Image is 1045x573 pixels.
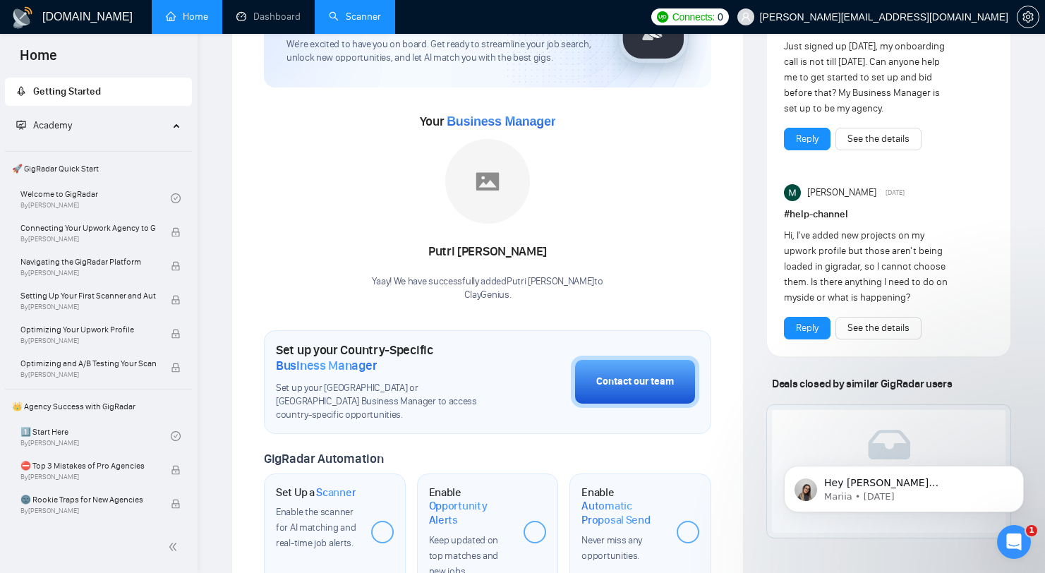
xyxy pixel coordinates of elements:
[33,85,101,97] span: Getting Started
[171,465,181,475] span: lock
[276,342,500,373] h1: Set up your Country-Specific
[168,540,182,554] span: double-left
[171,431,181,441] span: check-circle
[784,317,830,339] button: Reply
[171,499,181,509] span: lock
[766,371,958,396] span: Deals closed by similar GigRadar users
[372,289,603,302] p: ClayGenius .
[847,131,910,147] a: See the details
[276,485,356,500] h1: Set Up a
[20,356,156,370] span: Optimizing and A/B Testing Your Scanner for Better Results
[20,303,156,311] span: By [PERSON_NAME]
[20,493,156,507] span: 🌚 Rookie Traps for New Agencies
[20,370,156,379] span: By [PERSON_NAME]
[11,6,34,29] img: logo
[847,320,910,336] a: See the details
[16,86,26,96] span: rocket
[997,525,1031,559] iframe: Intercom live chat
[796,320,819,336] a: Reply
[20,322,156,337] span: Optimizing Your Upwork Profile
[581,534,642,562] span: Never miss any opportunities.
[316,485,356,500] span: Scanner
[718,9,723,25] span: 0
[763,436,1045,535] iframe: Intercom notifications message
[20,459,156,473] span: ⛔ Top 3 Mistakes of Pro Agencies
[447,114,555,128] span: Business Manager
[171,329,181,339] span: lock
[20,507,156,515] span: By [PERSON_NAME]
[784,184,801,201] img: Milan Stojanovic
[171,261,181,271] span: lock
[5,78,192,106] li: Getting Started
[596,374,674,390] div: Contact our team
[329,11,381,23] a: searchScanner
[581,485,665,527] h1: Enable
[807,185,876,200] span: [PERSON_NAME]
[276,506,356,549] span: Enable the scanner for AI matching and real-time job alerts.
[372,275,603,302] div: Yaay! We have successfully added Putri [PERSON_NAME] to
[286,38,596,65] span: We're excited to have you on board. Get ready to streamline your job search, unlock new opportuni...
[16,120,26,130] span: fund-projection-screen
[20,269,156,277] span: By [PERSON_NAME]
[835,317,922,339] button: See the details
[796,131,819,147] a: Reply
[8,45,68,75] span: Home
[6,392,191,421] span: 👑 Agency Success with GigRadar
[886,186,905,199] span: [DATE]
[741,12,751,22] span: user
[171,295,181,305] span: lock
[20,337,156,345] span: By [PERSON_NAME]
[276,358,377,373] span: Business Manager
[20,221,156,235] span: Connecting Your Upwork Agency to GigRadar
[784,128,830,150] button: Reply
[429,499,513,526] span: Opportunity Alerts
[372,240,603,264] div: Putri [PERSON_NAME]
[571,356,699,408] button: Contact our team
[20,289,156,303] span: Setting Up Your First Scanner and Auto-Bidder
[445,139,530,224] img: placeholder.png
[429,485,513,527] h1: Enable
[16,119,72,131] span: Academy
[868,430,910,459] img: empty-box
[1026,525,1037,536] span: 1
[672,9,715,25] span: Connects:
[835,128,922,150] button: See the details
[264,451,383,466] span: GigRadar Automation
[784,228,952,306] div: Hi, I've added new projects on my upwork profile but those aren't being loaded in gigradar, so I ...
[20,473,156,481] span: By [PERSON_NAME]
[171,363,181,373] span: lock
[20,255,156,269] span: Navigating the GigRadar Platform
[20,183,171,214] a: Welcome to GigRadarBy[PERSON_NAME]
[1017,11,1039,23] a: setting
[784,39,952,116] div: Just signed up [DATE], my onboarding call is not till [DATE]. Can anyone help me to get started t...
[657,11,668,23] img: upwork-logo.png
[33,119,72,131] span: Academy
[171,193,181,203] span: check-circle
[276,382,500,422] span: Set up your [GEOGRAPHIC_DATA] or [GEOGRAPHIC_DATA] Business Manager to access country-specific op...
[166,11,208,23] a: homeHome
[1017,6,1039,28] button: setting
[420,114,556,129] span: Your
[6,155,191,183] span: 🚀 GigRadar Quick Start
[581,499,665,526] span: Automatic Proposal Send
[236,11,301,23] a: dashboardDashboard
[20,235,156,243] span: By [PERSON_NAME]
[784,207,993,222] h1: # help-channel
[1017,11,1039,23] span: setting
[20,421,171,452] a: 1️⃣ Start HereBy[PERSON_NAME]
[171,227,181,237] span: lock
